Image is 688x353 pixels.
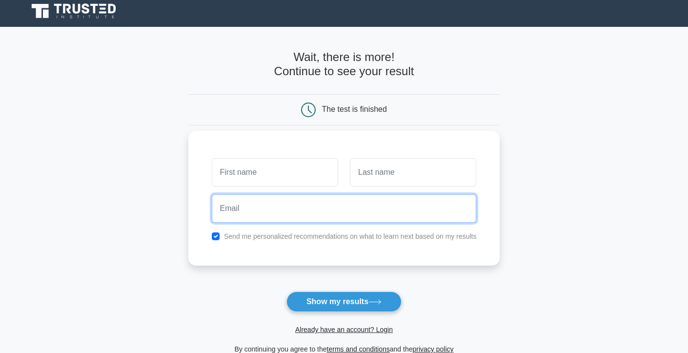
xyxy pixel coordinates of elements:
[286,291,402,312] button: Show my results
[413,345,454,353] a: privacy policy
[188,50,500,79] h4: Wait, there is more! Continue to see your result
[350,158,476,187] input: Last name
[212,158,338,187] input: First name
[295,326,393,333] a: Already have an account? Login
[212,194,477,223] input: Email
[224,232,477,240] label: Send me personalized recommendations on what to learn next based on my results
[322,105,387,113] div: The test is finished
[327,345,390,353] a: terms and conditions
